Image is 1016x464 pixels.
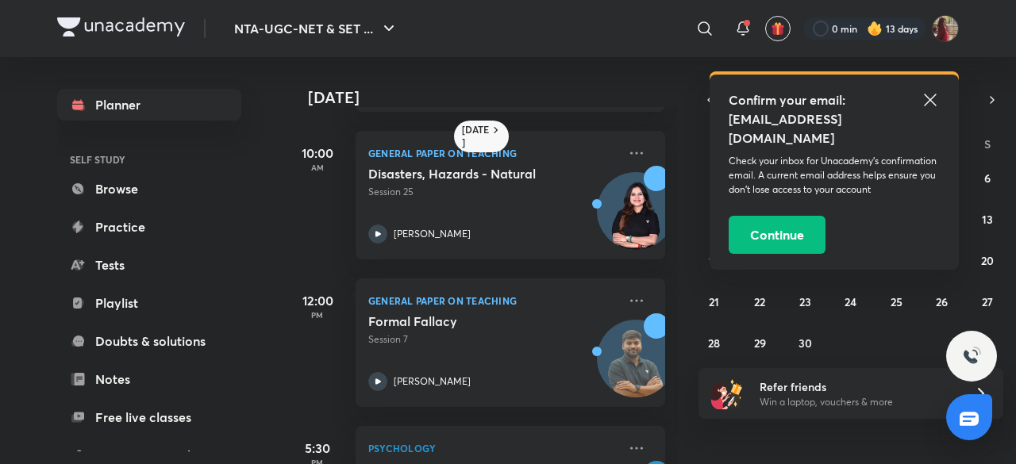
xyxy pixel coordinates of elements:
p: AM [286,163,349,172]
button: September 25, 2025 [883,289,909,314]
button: September 28, 2025 [702,330,727,355]
abbr: September 30, 2025 [799,336,812,351]
button: September 7, 2025 [702,206,727,232]
a: Browse [57,173,241,205]
p: Psychology [368,439,618,458]
button: September 13, 2025 [975,206,1000,232]
img: Avatar [598,181,674,257]
abbr: September 20, 2025 [981,253,994,268]
abbr: September 27, 2025 [982,294,993,309]
a: Company Logo [57,17,185,40]
abbr: September 14, 2025 [709,253,720,268]
a: Playlist [57,287,241,319]
abbr: Saturday [984,136,991,151]
abbr: September 28, 2025 [708,336,720,351]
abbr: September 13, 2025 [982,212,993,227]
button: September 30, 2025 [793,330,818,355]
h5: [EMAIL_ADDRESS][DOMAIN_NAME] [729,109,940,148]
img: avatar [771,21,785,36]
a: Practice [57,211,241,243]
abbr: September 26, 2025 [936,294,948,309]
a: Planner [57,89,241,121]
p: [PERSON_NAME] [394,374,471,389]
button: September 22, 2025 [747,289,772,314]
p: Check your inbox for Unacademy’s confirmation email. A current email address helps ensure you don... [729,154,940,197]
h6: SELF STUDY [57,146,241,173]
h5: 10:00 [286,144,349,163]
p: General Paper on Teaching [368,291,618,310]
img: streak [867,21,883,36]
button: September 14, 2025 [702,247,727,273]
button: NTA-UGC-NET & SET ... [225,13,408,44]
a: Free live classes [57,401,241,433]
img: Avatar [598,328,674,405]
a: Tests [57,249,241,281]
a: Notes [57,363,241,395]
h6: Refer friends [760,378,955,395]
button: September 21, 2025 [702,289,727,314]
img: referral [711,378,743,409]
button: September 26, 2025 [929,289,955,314]
img: Company Logo [57,17,185,36]
a: Doubts & solutions [57,325,241,357]
button: September 29, 2025 [747,330,772,355]
p: Session 7 [368,332,618,347]
img: Srishti Sharma [932,15,959,42]
h5: 12:00 [286,291,349,310]
h5: Formal Fallacy [368,313,566,329]
h5: Disasters, Hazards - Natural [368,166,566,182]
p: [PERSON_NAME] [394,227,471,241]
button: September 24, 2025 [838,289,864,314]
p: General Paper on Teaching [368,144,618,163]
abbr: September 22, 2025 [754,294,765,309]
abbr: September 24, 2025 [845,294,856,309]
button: September 27, 2025 [975,289,1000,314]
abbr: September 23, 2025 [799,294,811,309]
h5: Confirm your email: [729,90,940,109]
button: Continue [729,216,825,254]
abbr: September 25, 2025 [891,294,902,309]
button: September 6, 2025 [975,165,1000,190]
abbr: September 6, 2025 [984,171,991,186]
button: September 23, 2025 [793,289,818,314]
abbr: September 29, 2025 [754,336,766,351]
p: PM [286,310,349,320]
h6: [DATE] [462,124,490,149]
abbr: September 21, 2025 [709,294,719,309]
button: September 20, 2025 [975,247,1000,273]
h4: [DATE] [308,88,681,107]
p: Session 25 [368,185,618,199]
img: ttu [962,347,981,366]
p: Win a laptop, vouchers & more [760,395,955,409]
h5: 5:30 [286,439,349,458]
button: avatar [765,16,791,41]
